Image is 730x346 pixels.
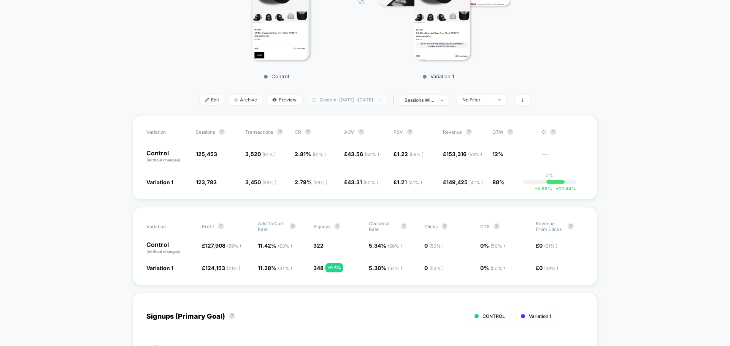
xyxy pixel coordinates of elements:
p: Variation 1 [372,73,505,79]
span: 5.30 % [369,265,402,271]
span: ( 41 % ) [469,180,483,185]
span: Add To Cart Rate [258,221,286,232]
span: £ [202,242,241,249]
span: ( 50 % ) [490,265,505,271]
p: | [549,178,550,184]
span: 3,520 [245,151,276,157]
div: sessions with impression [405,97,435,103]
span: Variation 1 [146,179,173,185]
p: Control [146,150,188,163]
span: ( 39 % ) [262,180,276,185]
img: end [441,100,443,101]
span: 1.22 [397,151,424,157]
span: ( 59 % ) [227,243,241,249]
button: ? [218,223,224,229]
span: ( 61 % ) [544,243,557,249]
span: £ [536,242,557,249]
span: | [391,95,399,106]
span: CI [542,129,584,135]
div: No Filter [462,97,493,103]
span: 149,425 [446,179,483,185]
button: ? [305,129,311,135]
span: 43.56 [348,151,379,157]
span: Variation [146,129,188,135]
span: PSV [394,129,403,135]
span: 348 [313,265,324,271]
span: Variation [146,221,188,232]
span: £ [202,265,240,271]
button: ? [290,223,296,229]
span: Edit [200,95,225,105]
span: ( 63 % ) [278,243,292,249]
span: ( 66 % ) [388,243,402,249]
span: 153,316 [446,151,482,157]
button: ? [358,129,364,135]
span: 125,453 [196,151,217,157]
img: end [234,98,238,102]
img: end [498,99,501,101]
span: 3,450 [245,179,276,185]
span: 322 [313,242,324,249]
span: Signups [313,224,330,229]
button: ? [334,223,340,229]
button: ? [219,129,225,135]
span: ( 37 % ) [278,265,292,271]
img: calendar [312,98,316,102]
span: 0 % [480,265,505,271]
span: 0 [424,265,444,271]
span: ( 34 % ) [388,265,402,271]
span: Clicks [424,224,438,229]
button: ? [229,313,235,319]
span: 1.21 [397,179,422,185]
span: CTR [480,224,490,229]
p: Control [146,242,194,254]
span: Sessions [196,129,215,135]
span: -5.86 % [535,186,552,191]
span: £ [536,265,558,271]
button: ? [466,129,472,135]
span: + [556,186,559,191]
span: 0 [539,265,558,271]
button: ? [568,223,574,229]
span: 127,908 [205,242,241,249]
span: 2.81 % [295,151,326,157]
span: ( 50 % ) [490,243,505,249]
span: ( 50 % ) [429,265,444,271]
p: Control [210,73,343,79]
span: ( 50 % ) [429,243,444,249]
span: Transactions [245,129,273,135]
button: ? [407,129,413,135]
span: 0 [424,242,444,249]
span: ( 50 % ) [363,180,378,185]
span: ( 59 % ) [409,152,424,157]
span: ( 41 % ) [227,265,240,271]
span: Archive [229,95,263,105]
span: 124,153 [205,265,240,271]
span: 88% [492,179,505,185]
span: Variation 1 [146,265,173,271]
span: ( 61 % ) [262,152,276,157]
span: 123,783 [196,179,217,185]
span: CR [295,129,301,135]
span: ( 41 % ) [408,180,422,185]
span: £ [394,151,424,157]
span: £ [394,179,422,185]
span: (without changes) [146,158,181,162]
button: ? [550,129,556,135]
span: 0 % [480,242,505,249]
span: (without changes) [146,249,181,254]
span: £ [344,179,378,185]
button: ? [494,223,500,229]
span: --- [542,152,584,163]
span: 0 [539,242,557,249]
span: Revenue [443,129,462,135]
span: 5.34 % [369,242,402,249]
img: edit [205,98,209,102]
span: 2.79 % [295,179,327,185]
span: OTW [492,129,534,135]
span: 11.38 % [258,265,292,271]
span: Variation 1 [529,313,551,319]
span: ( 61 % ) [313,152,326,157]
span: AOV [344,129,354,135]
button: ? [401,223,407,229]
